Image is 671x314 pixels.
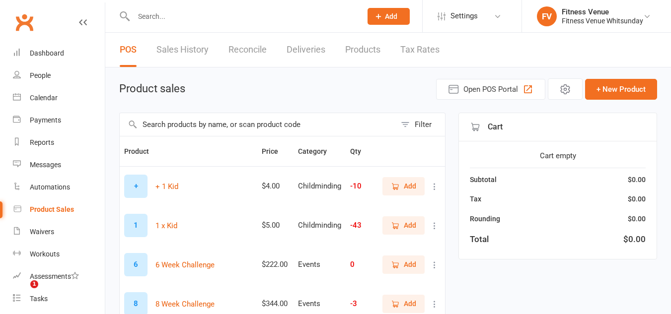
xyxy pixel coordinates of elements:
[262,147,289,155] span: Price
[262,300,289,308] div: $344.00
[30,205,74,213] div: Product Sales
[13,198,105,221] a: Product Sales
[30,138,54,146] div: Reports
[470,174,497,185] div: Subtotal
[262,260,289,269] div: $222.00
[382,295,425,313] button: Add
[120,113,396,136] input: Search products by name, or scan product code
[298,221,341,230] div: Childminding
[13,131,105,154] a: Reports
[124,214,148,237] div: Set product image
[404,220,416,231] span: Add
[30,49,64,57] div: Dashboard
[396,113,445,136] button: Filter
[404,298,416,309] span: Add
[262,182,289,190] div: $4.00
[13,109,105,131] a: Payments
[470,233,489,246] div: Total
[628,193,646,204] div: $0.00
[298,182,341,190] div: Childminding
[628,174,646,185] div: $0.00
[298,147,338,155] span: Category
[382,255,425,273] button: Add
[124,145,160,157] button: Product
[623,233,646,246] div: $0.00
[459,113,657,141] div: Cart
[470,193,481,204] div: Tax
[463,83,518,95] span: Open POS Portal
[13,42,105,64] a: Dashboard
[30,280,38,288] span: 1
[124,147,160,155] span: Product
[13,64,105,87] a: People
[13,176,105,198] a: Automations
[30,228,54,236] div: Waivers
[470,150,646,162] div: Cart empty
[400,33,440,67] a: Tax Rates
[345,33,380,67] a: Products
[262,221,289,230] div: $5.00
[131,9,355,23] input: Search...
[382,177,425,195] button: Add
[585,79,657,100] button: + New Product
[13,154,105,176] a: Messages
[404,181,416,191] span: Add
[155,220,177,232] button: 1 x Kid
[628,213,646,224] div: $0.00
[350,182,372,190] div: -10
[450,5,478,27] span: Settings
[537,6,557,26] div: FV
[124,253,148,276] div: Set product image
[155,181,178,192] button: + 1 Kid
[404,259,416,270] span: Add
[350,221,372,230] div: -43
[13,87,105,109] a: Calendar
[350,145,372,157] button: Qty
[30,116,61,124] div: Payments
[436,79,545,100] button: Open POS Portal
[156,33,209,67] a: Sales History
[298,145,338,157] button: Category
[298,260,341,269] div: Events
[30,71,51,79] div: People
[287,33,325,67] a: Deliveries
[350,300,372,308] div: -3
[350,260,372,269] div: 0
[30,161,61,169] div: Messages
[10,280,34,304] iframe: Intercom live chat
[155,259,215,271] button: 6 Week Challenge
[30,295,48,303] div: Tasks
[30,183,70,191] div: Automations
[368,8,410,25] button: Add
[155,298,215,310] button: 8 Week Challenge
[13,221,105,243] a: Waivers
[30,94,58,102] div: Calendar
[385,12,397,20] span: Add
[120,33,137,67] a: POS
[13,265,105,288] a: Assessments
[13,288,105,310] a: Tasks
[350,147,372,155] span: Qty
[13,243,105,265] a: Workouts
[562,16,643,25] div: Fitness Venue Whitsunday
[124,175,148,198] div: Set product image
[119,83,185,95] h1: Product sales
[562,7,643,16] div: Fitness Venue
[12,10,37,35] a: Clubworx
[298,300,341,308] div: Events
[415,119,432,130] div: Filter
[30,272,79,280] div: Assessments
[470,213,500,224] div: Rounding
[382,216,425,234] button: Add
[262,145,289,157] button: Price
[30,250,60,258] div: Workouts
[228,33,267,67] a: Reconcile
